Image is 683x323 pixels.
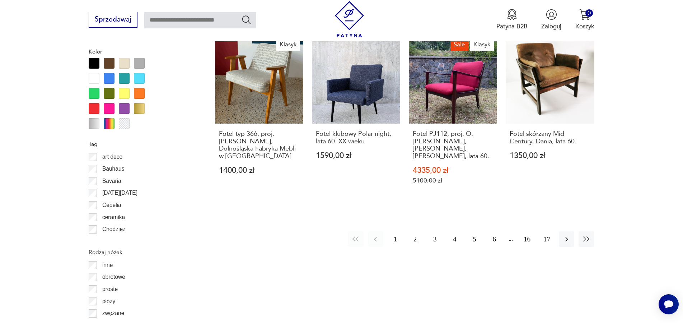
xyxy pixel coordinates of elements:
p: 5100,00 zł [413,177,493,184]
p: zwężane [102,309,125,318]
button: 16 [519,231,535,247]
p: Chodzież [102,225,126,234]
button: 6 [487,231,502,247]
a: KlasykFotel typ 366, proj. Józef Chierowski, Dolnośląska Fabryka Mebli w ŚwiebodzicachFotel typ 3... [215,35,303,201]
button: 17 [539,231,555,247]
button: Szukaj [241,14,252,25]
p: Koszyk [575,22,594,31]
p: art deco [102,152,122,162]
h3: Fotel PJ112, proj. O.[PERSON_NAME], [PERSON_NAME], [PERSON_NAME], lata 60. [413,130,493,160]
p: 1400,00 zł [219,167,300,174]
p: Bavaria [102,176,121,186]
p: Kolor [89,47,194,56]
div: 0 [585,9,593,17]
p: proste [102,285,118,294]
a: Fotel klubowy Polar night, lata 60. XX wiekuFotel klubowy Polar night, lata 60. XX wieku1590,00 zł [312,35,400,201]
p: inne [102,260,113,270]
p: Zaloguj [541,22,561,31]
button: Sprzedawaj [89,12,137,28]
p: [DATE][DATE] [102,188,137,198]
img: Ikona medalu [506,9,518,20]
h3: Fotel typ 366, proj. [PERSON_NAME], Dolnośląska Fabryka Mebli w [GEOGRAPHIC_DATA] [219,130,300,160]
button: Zaloguj [541,9,561,31]
button: 4 [447,231,462,247]
img: Ikona koszyka [579,9,590,20]
p: Rodzaj nóżek [89,248,194,257]
button: 1 [388,231,403,247]
p: Cepelia [102,200,121,210]
a: SaleKlasykFotel PJ112, proj. O.Wanscher, Poul Jeppesens, Dania, lata 60.Fotel PJ112, proj. O.[PER... [409,35,497,201]
a: Ikona medaluPatyna B2B [496,9,528,31]
button: 3 [427,231,443,247]
p: Ćmielów [102,237,124,246]
a: Fotel skórzany Mid Century, Dania, lata 60.Fotel skórzany Mid Century, Dania, lata 60.1350,00 zł [506,35,594,201]
p: ceramika [102,213,125,222]
img: Patyna - sklep z meblami i dekoracjami vintage [331,1,368,37]
img: Ikonka użytkownika [546,9,557,20]
button: 2 [407,231,423,247]
iframe: Smartsupp widget button [659,294,679,314]
p: obrotowe [102,272,125,282]
h3: Fotel klubowy Polar night, lata 60. XX wieku [316,130,397,145]
p: 1590,00 zł [316,152,397,160]
button: Patyna B2B [496,9,528,31]
h3: Fotel skórzany Mid Century, Dania, lata 60. [510,130,590,145]
p: Patyna B2B [496,22,528,31]
p: 1350,00 zł [510,152,590,160]
p: płozy [102,297,115,306]
button: 0Koszyk [575,9,594,31]
p: 4335,00 zł [413,167,493,174]
button: 5 [467,231,482,247]
p: Bauhaus [102,164,125,174]
p: Tag [89,139,194,149]
a: Sprzedawaj [89,17,137,23]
